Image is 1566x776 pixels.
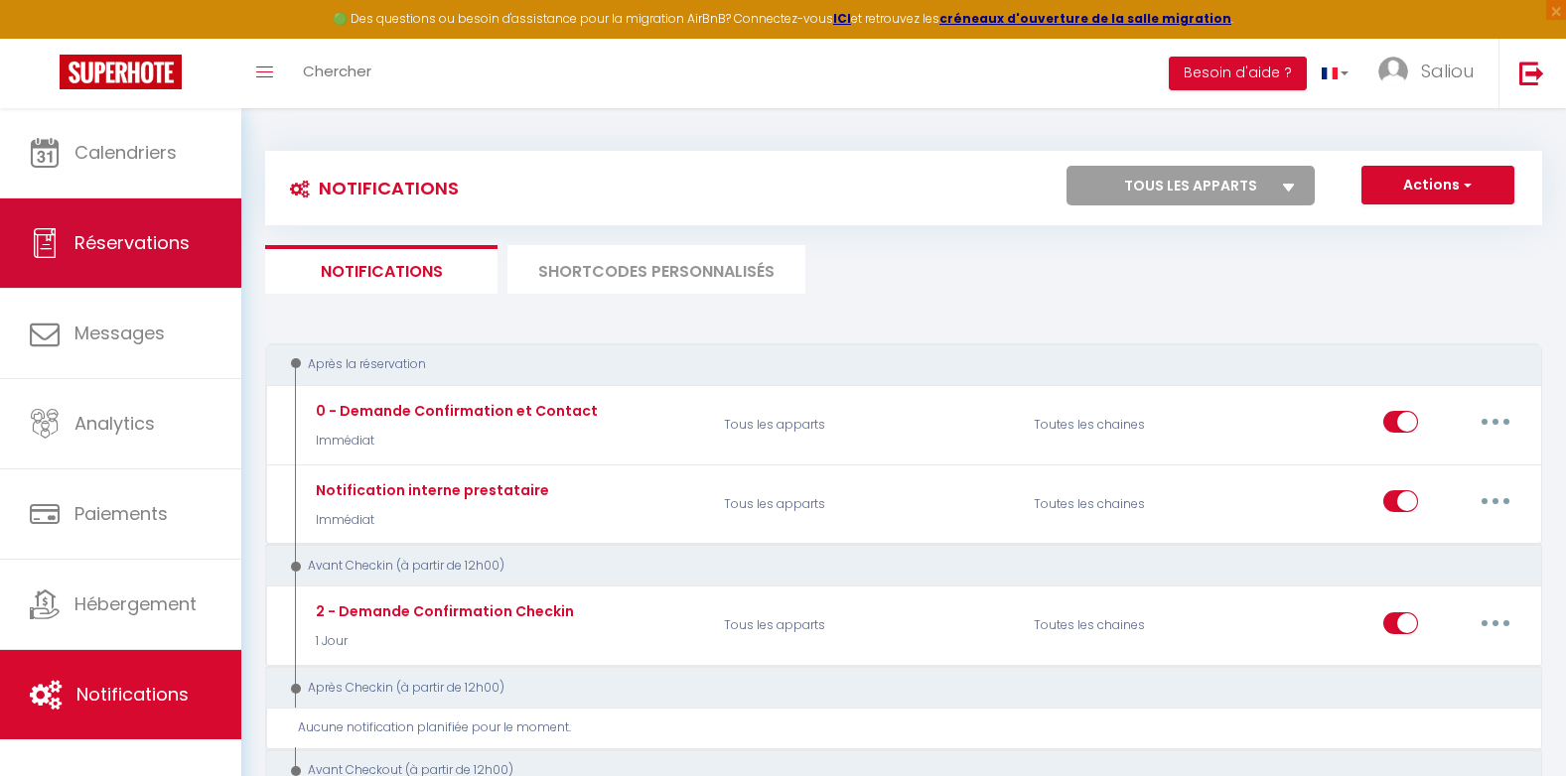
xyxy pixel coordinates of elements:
button: Besoin d'aide ? [1169,57,1307,90]
span: Hébergement [74,591,197,616]
span: Saliou [1421,59,1474,83]
div: Toutes les chaines [1021,396,1227,453]
img: ... [1378,57,1408,86]
a: ICI [833,10,851,27]
div: Notification interne prestataire [311,479,549,501]
div: Après la réservation [284,355,1499,374]
a: ... Saliou [1363,39,1498,108]
p: Immédiat [311,432,598,451]
p: Tous les apparts [711,597,1021,655]
a: créneaux d'ouverture de la salle migration [939,10,1231,27]
p: Tous les apparts [711,475,1021,533]
div: 0 - Demande Confirmation et Contact [311,400,598,422]
div: Toutes les chaines [1021,597,1227,655]
button: Ouvrir le widget de chat LiveChat [16,8,75,67]
li: Notifications [265,245,498,294]
p: Tous les apparts [711,396,1021,453]
div: 2 - Demande Confirmation Checkin [311,600,574,622]
span: Analytics [74,411,155,436]
span: Notifications [76,682,189,707]
a: Chercher [288,39,386,108]
div: Toutes les chaines [1021,475,1227,533]
img: logout [1519,61,1544,85]
span: Réservations [74,230,190,255]
div: Après Checkin (à partir de 12h00) [284,679,1499,698]
div: Aucune notification planifiée pour le moment. [298,718,1524,737]
img: Super Booking [60,55,182,89]
span: Paiements [74,501,168,526]
button: Actions [1361,166,1514,205]
h3: Notifications [280,166,459,210]
li: SHORTCODES PERSONNALISÉS [507,245,805,294]
span: Messages [74,321,165,345]
span: Calendriers [74,140,177,165]
span: Chercher [303,61,371,81]
p: Immédiat [311,511,549,530]
div: Avant Checkin (à partir de 12h00) [284,557,1499,576]
p: 1 Jour [311,632,574,651]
